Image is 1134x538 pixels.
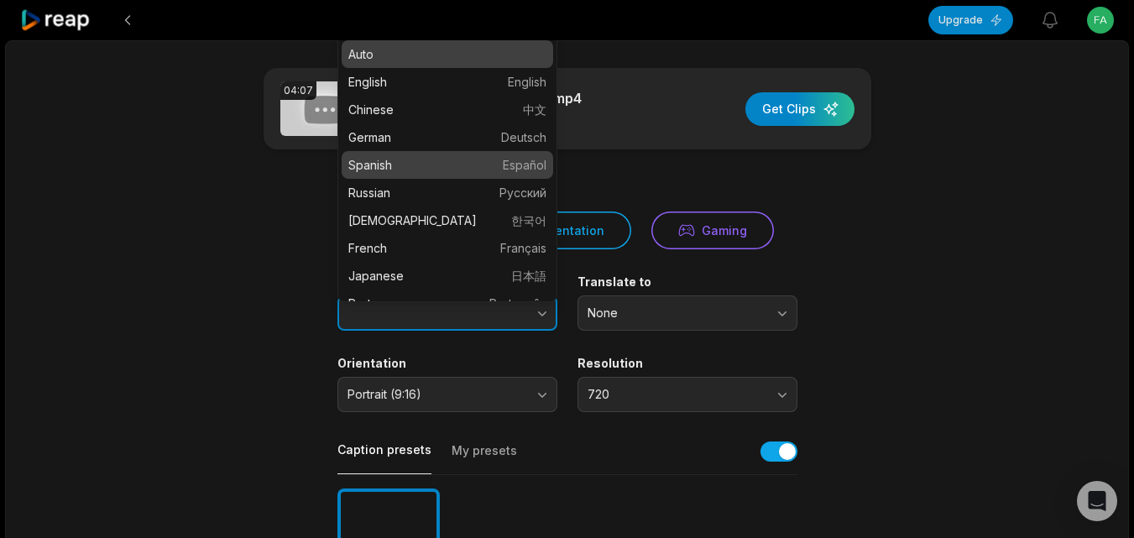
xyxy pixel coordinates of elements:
span: Français [500,239,546,257]
label: Translate to [577,274,797,290]
p: Spanish [348,156,546,174]
p: [DEMOGRAPHIC_DATA] [348,212,546,229]
span: 日本語 [511,267,546,285]
span: None [588,306,764,321]
button: Portrait (9:16) [337,377,557,412]
button: 720 [577,377,797,412]
div: Open Intercom Messenger [1077,481,1117,521]
span: 720 [588,387,764,402]
p: English [348,73,546,91]
button: Upgrade [928,6,1013,34]
button: Get Clips [745,92,854,126]
p: Russian [348,184,546,201]
p: German [348,128,546,146]
button: Gaming [651,212,774,249]
span: Español [503,156,546,174]
span: English [508,73,546,91]
button: Caption presets [337,441,431,474]
button: None [577,295,797,331]
p: Auto [348,45,546,63]
p: Portuguese [348,295,546,312]
label: Orientation [337,356,557,371]
span: Português [489,295,546,312]
div: 04:07 [280,81,316,100]
p: French [348,239,546,257]
label: Resolution [577,356,797,371]
span: Deutsch [501,128,546,146]
span: 中文 [523,101,546,118]
span: 한국어 [511,212,546,229]
span: Portrait (9:16) [348,387,524,402]
div: Select Video Genre [337,183,797,198]
p: Chinese [348,101,546,118]
button: My presets [452,442,517,474]
p: Japanese [348,267,546,285]
span: Русский [499,184,546,201]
